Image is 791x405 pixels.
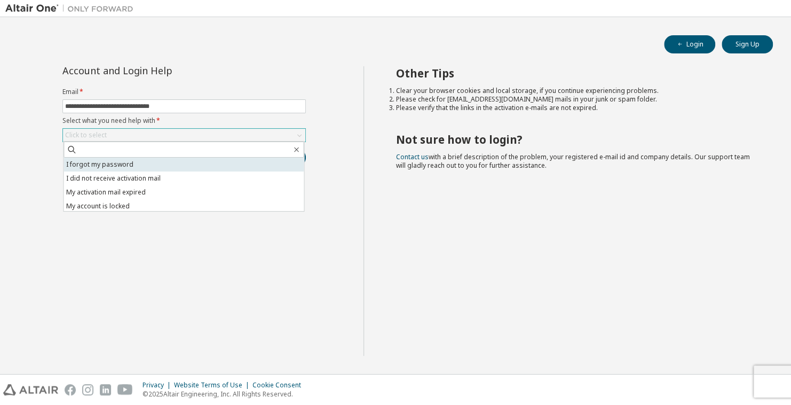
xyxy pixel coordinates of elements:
[3,384,58,395] img: altair_logo.svg
[664,35,715,53] button: Login
[252,381,307,390] div: Cookie Consent
[100,384,111,395] img: linkedin.svg
[396,95,754,104] li: Please check for [EMAIL_ADDRESS][DOMAIN_NAME] mails in your junk or spam folder.
[62,116,306,125] label: Select what you need help with
[722,35,773,53] button: Sign Up
[82,384,93,395] img: instagram.svg
[396,152,750,170] span: with a brief description of the problem, your registered e-mail id and company details. Our suppo...
[143,381,174,390] div: Privacy
[64,158,304,172] li: I forgot my password
[65,384,76,395] img: facebook.svg
[396,133,754,146] h2: Not sure how to login?
[117,384,133,395] img: youtube.svg
[396,152,429,161] a: Contact us
[62,88,306,96] label: Email
[63,129,305,142] div: Click to select
[396,87,754,95] li: Clear your browser cookies and local storage, if you continue experiencing problems.
[62,66,257,75] div: Account and Login Help
[396,66,754,80] h2: Other Tips
[396,104,754,112] li: Please verify that the links in the activation e-mails are not expired.
[174,381,252,390] div: Website Terms of Use
[143,390,307,399] p: © 2025 Altair Engineering, Inc. All Rights Reserved.
[65,131,107,139] div: Click to select
[5,3,139,14] img: Altair One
